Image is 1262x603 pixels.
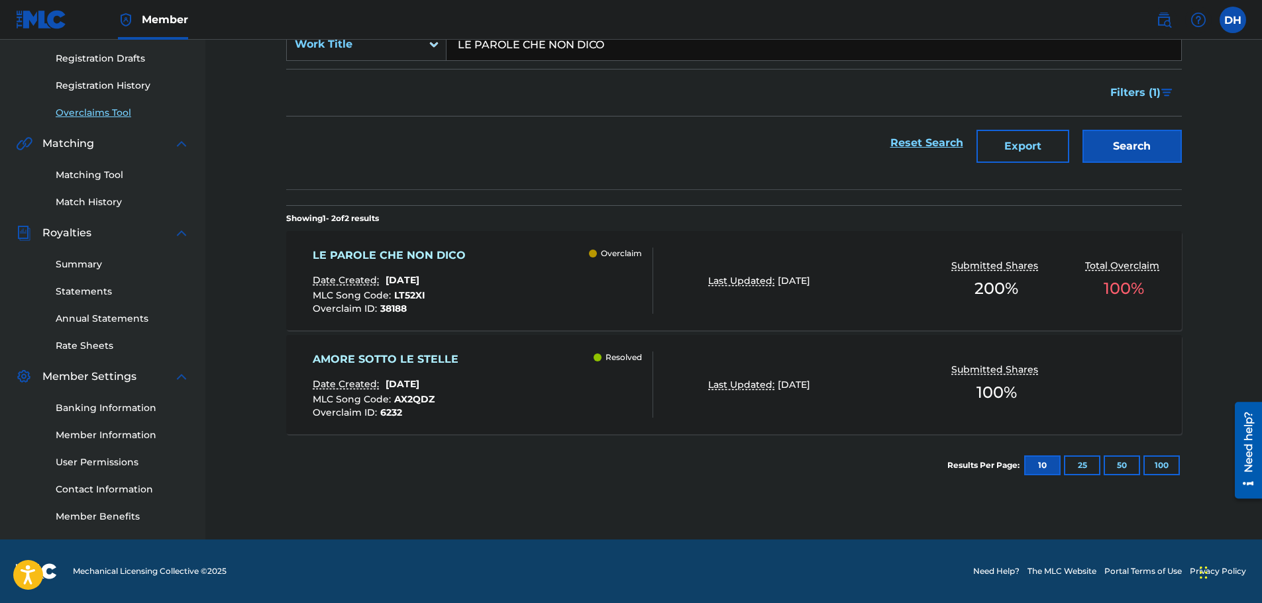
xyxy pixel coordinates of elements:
span: Royalties [42,225,91,241]
a: User Permissions [56,455,189,469]
a: Contact Information [56,483,189,496]
img: expand [174,136,189,152]
button: Filters (1) [1102,76,1182,109]
a: Member Benefits [56,510,189,524]
p: Total Overclaim [1085,259,1163,273]
button: Export [976,130,1069,163]
span: LT52XI [394,289,425,301]
a: The MLC Website [1027,565,1096,577]
p: Resolved [605,351,642,363]
span: [DATE] [386,274,419,286]
div: Drag [1200,553,1208,592]
a: LE PAROLE CHE NON DICODate Created:[DATE]MLC Song Code:LT52XIOverclaim ID:38188 OverclaimLast Upd... [286,231,1182,330]
span: Mechanical Licensing Collective © 2025 [73,565,227,577]
img: Top Rightsholder [118,12,134,28]
div: Help [1185,7,1212,33]
span: 38188 [380,302,407,314]
p: Last Updated: [708,274,778,288]
span: Filters ( 1 ) [1110,85,1161,101]
span: Member [142,12,188,27]
p: Results Per Page: [947,459,1023,471]
a: AMORE SOTTO LE STELLEDate Created:[DATE]MLC Song Code:AX2QDZOverclaim ID:6232 ResolvedLast Update... [286,335,1182,434]
img: Matching [16,136,32,152]
a: Public Search [1151,7,1177,33]
img: search [1156,12,1172,28]
a: Statements [56,285,189,299]
img: Member Settings [16,369,32,385]
span: 100 % [1104,277,1144,301]
a: Reset Search [884,128,970,158]
a: Registration History [56,79,189,93]
span: [DATE] [386,378,419,390]
button: 100 [1143,455,1180,475]
button: Search [1082,130,1182,163]
p: Overclaim [601,248,642,259]
iframe: Chat Widget [1196,539,1262,603]
span: 6232 [380,406,402,418]
span: MLC Song Code : [313,393,394,405]
p: Submitted Shares [951,259,1041,273]
img: help [1190,12,1206,28]
a: Banking Information [56,401,189,415]
a: Overclaims Tool [56,106,189,120]
a: Matching Tool [56,168,189,182]
p: Submitted Shares [951,363,1041,377]
a: Summary [56,257,189,271]
img: expand [174,369,189,385]
span: Overclaim ID : [313,406,380,418]
span: [DATE] [778,275,810,287]
a: Annual Statements [56,312,189,326]
a: Member Information [56,428,189,442]
span: [DATE] [778,379,810,391]
div: LE PAROLE CHE NON DICO [313,248,472,263]
img: MLC Logo [16,10,67,29]
a: Rate Sheets [56,339,189,353]
p: Showing 1 - 2 of 2 results [286,212,379,224]
span: Member Settings [42,369,136,385]
a: Portal Terms of Use [1104,565,1182,577]
img: Royalties [16,225,32,241]
img: expand [174,225,189,241]
button: 50 [1104,455,1140,475]
img: logo [16,563,57,579]
p: Date Created: [313,273,382,287]
button: 25 [1064,455,1100,475]
span: Matching [42,136,94,152]
span: Overclaim ID : [313,302,380,314]
span: 100 % [976,381,1017,404]
iframe: Resource Center [1225,396,1262,503]
a: Match History [56,195,189,209]
img: filter [1161,89,1173,97]
span: AX2QDZ [394,393,435,405]
span: MLC Song Code : [313,289,394,301]
p: Date Created: [313,377,382,391]
a: Registration Drafts [56,52,189,66]
div: User Menu [1220,7,1246,33]
button: 10 [1024,455,1061,475]
a: Need Help? [973,565,1020,577]
form: Search Form [286,28,1182,169]
div: Work Title [295,36,414,52]
span: 200 % [974,277,1018,301]
div: AMORE SOTTO LE STELLE [313,351,465,367]
p: Last Updated: [708,378,778,392]
a: Privacy Policy [1190,565,1246,577]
